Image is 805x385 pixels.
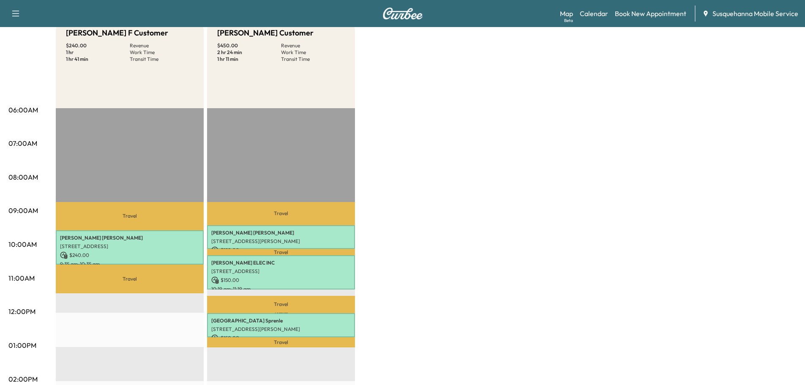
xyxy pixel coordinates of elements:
[382,8,423,19] img: Curbee Logo
[66,27,168,39] h5: [PERSON_NAME] F Customer
[281,49,345,56] p: Work Time
[207,337,355,347] p: Travel
[66,49,130,56] p: 1 hr
[207,202,355,225] p: Travel
[66,42,130,49] p: $ 240.00
[211,246,351,254] p: $ 150.00
[66,56,130,63] p: 1 hr 41 min
[217,56,281,63] p: 1 hr 11 min
[211,259,351,266] p: [PERSON_NAME] ELEC INC
[60,251,199,259] p: $ 240.00
[615,8,686,19] a: Book New Appointment
[281,56,345,63] p: Transit Time
[8,138,37,148] p: 07:00AM
[8,239,37,249] p: 10:00AM
[211,238,351,245] p: [STREET_ADDRESS][PERSON_NAME]
[217,27,314,39] h5: [PERSON_NAME] Customer
[60,261,199,268] p: 9:35 am - 10:35 am
[8,374,38,384] p: 02:00PM
[580,8,608,19] a: Calendar
[8,340,36,350] p: 01:00PM
[56,202,204,230] p: Travel
[211,276,351,284] p: $ 150.00
[8,273,35,283] p: 11:00AM
[712,8,798,19] span: Susquehanna Mobile Service
[211,326,351,333] p: [STREET_ADDRESS][PERSON_NAME]
[560,8,573,19] a: MapBeta
[211,286,351,292] p: 10:19 am - 11:19 am
[130,49,194,56] p: Work Time
[217,42,281,49] p: $ 450.00
[8,172,38,182] p: 08:00AM
[281,42,345,49] p: Revenue
[60,235,199,241] p: [PERSON_NAME] [PERSON_NAME]
[564,17,573,24] div: Beta
[56,265,204,294] p: Travel
[211,268,351,275] p: [STREET_ADDRESS]
[130,42,194,49] p: Revenue
[211,334,351,342] p: $ 150.00
[8,306,35,317] p: 12:00PM
[207,249,355,255] p: Travel
[60,243,199,250] p: [STREET_ADDRESS]
[211,317,351,324] p: [GEOGRAPHIC_DATA] Sprenle
[130,56,194,63] p: Transit Time
[8,205,38,216] p: 09:00AM
[211,229,351,236] p: [PERSON_NAME] [PERSON_NAME]
[207,296,355,313] p: Travel
[217,49,281,56] p: 2 hr 24 min
[8,105,38,115] p: 06:00AM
